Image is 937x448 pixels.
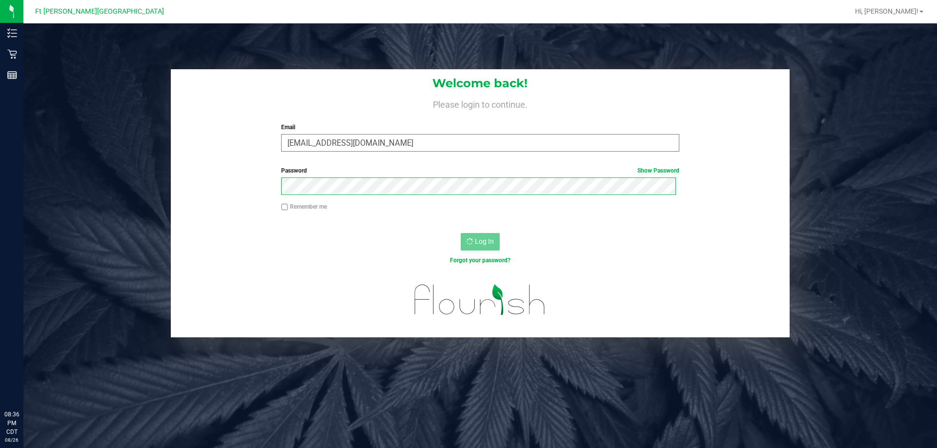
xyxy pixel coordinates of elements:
[7,28,17,38] inline-svg: Inventory
[855,7,918,15] span: Hi, [PERSON_NAME]!
[461,233,500,251] button: Log In
[475,237,494,245] span: Log In
[4,436,19,444] p: 08/26
[171,77,790,90] h1: Welcome back!
[281,123,679,132] label: Email
[4,410,19,436] p: 08:36 PM CDT
[7,70,17,80] inline-svg: Reports
[281,167,307,174] span: Password
[171,97,790,109] h4: Please login to continue.
[637,167,679,174] a: Show Password
[403,275,557,325] img: flourish_logo.svg
[35,7,164,16] span: Ft [PERSON_NAME][GEOGRAPHIC_DATA]
[450,257,510,264] a: Forgot your password?
[281,202,327,211] label: Remember me
[7,49,17,59] inline-svg: Retail
[281,204,288,211] input: Remember me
